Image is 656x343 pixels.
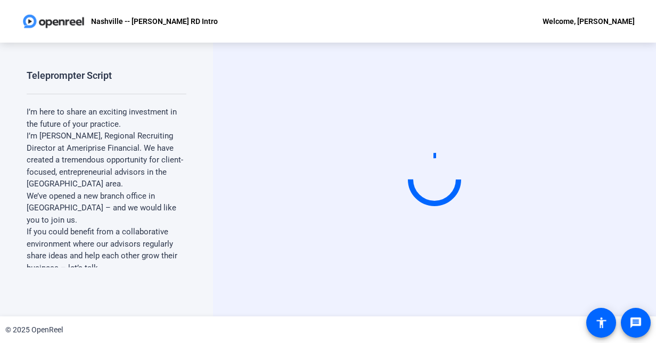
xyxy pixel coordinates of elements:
[543,15,635,28] div: Welcome, [PERSON_NAME]
[27,190,186,226] p: We’ve opened a new branch office in [GEOGRAPHIC_DATA] – and we would like you to join us.
[5,324,63,336] div: © 2025 OpenReel
[91,15,218,28] p: Nashville -- [PERSON_NAME] RD Intro
[27,130,186,190] p: I’m [PERSON_NAME], Regional Recruiting Director at Ameriprise Financial. We have created a tremen...
[27,69,112,82] div: Teleprompter Script
[27,226,186,274] p: If you could benefit from a collaborative environment where our advisors regularly share ideas an...
[21,11,86,32] img: OpenReel logo
[595,316,608,329] mat-icon: accessibility
[27,106,186,130] p: I’m here to share an exciting investment in the future of your practice.
[629,316,642,329] mat-icon: message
